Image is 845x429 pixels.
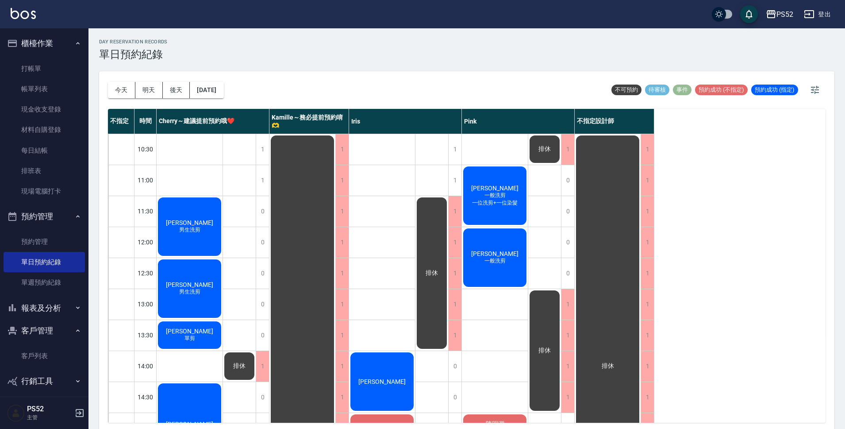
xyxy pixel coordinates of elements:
img: Logo [11,8,36,19]
div: 1 [641,258,654,289]
div: 0 [448,351,461,382]
div: 1 [448,196,461,227]
button: 今天 [108,82,135,98]
div: 0 [256,196,269,227]
span: [PERSON_NAME] [469,185,520,192]
span: 預約成功 (指定) [751,86,798,94]
div: 1 [256,134,269,165]
span: 待審核 [645,86,669,94]
a: 排班表 [4,161,85,181]
div: 12:00 [134,227,157,258]
div: 1 [256,165,269,196]
div: 1 [448,227,461,258]
div: 1 [561,134,574,165]
a: 單週預約紀錄 [4,272,85,293]
a: 單日預約紀錄 [4,252,85,272]
div: 0 [256,289,269,320]
a: 預約管理 [4,232,85,252]
span: 一般洗剪 [483,257,507,265]
div: 0 [561,258,574,289]
span: 不可預約 [611,86,641,94]
a: 客戶列表 [4,346,85,366]
button: 客戶管理 [4,319,85,342]
div: 1 [641,382,654,413]
div: Iris [349,109,462,134]
span: [PERSON_NAME] [357,378,407,385]
div: 1 [448,258,461,289]
span: [PERSON_NAME] [164,421,215,428]
div: 1 [561,320,574,351]
span: 排休 [537,347,553,355]
div: 10:30 [134,134,157,165]
button: 登出 [800,6,834,23]
div: 1 [335,258,349,289]
button: 後天 [163,82,190,98]
img: Person [7,404,25,422]
div: 1 [335,320,349,351]
div: Cherry～建議提前預約哦❤️ [157,109,269,134]
div: 1 [448,289,461,320]
div: 0 [561,196,574,227]
span: 男生洗剪 [177,288,202,296]
div: 1 [641,227,654,258]
span: 排休 [231,362,247,370]
div: 1 [335,196,349,227]
div: 1 [561,382,574,413]
button: 預約管理 [4,205,85,228]
a: 材料自購登錄 [4,120,85,140]
div: 1 [561,351,574,382]
div: 1 [256,351,269,382]
div: 12:30 [134,258,157,289]
h5: PS52 [27,405,72,414]
span: 事件 [673,86,691,94]
a: 打帳單 [4,58,85,79]
span: 一位洗剪+一位染髮 [470,199,519,207]
span: 排休 [600,362,616,370]
h2: day Reservation records [99,39,168,45]
div: 1 [448,165,461,196]
div: 時間 [134,109,157,134]
div: 0 [256,320,269,351]
div: Kamille～務必提前預約唷🫶 [269,109,349,134]
span: 一般洗剪 [483,192,507,199]
p: 主管 [27,414,72,421]
div: 1 [335,165,349,196]
div: 1 [561,289,574,320]
button: 行銷工具 [4,370,85,393]
div: 11:30 [134,196,157,227]
div: 14:30 [134,382,157,413]
div: 1 [448,134,461,165]
span: 排休 [537,145,553,153]
button: PS52 [762,5,797,23]
span: [PERSON_NAME] [164,328,215,335]
span: [PERSON_NAME] [164,219,215,226]
div: 13:30 [134,320,157,351]
div: 1 [335,289,349,320]
div: Pink [462,109,575,134]
div: 0 [256,258,269,289]
div: 0 [448,382,461,413]
div: 1 [641,320,654,351]
div: 14:00 [134,351,157,382]
button: 櫃檯作業 [4,32,85,55]
div: 0 [256,227,269,258]
span: [PERSON_NAME] [469,250,520,257]
span: [PERSON_NAME] [164,281,215,288]
div: 1 [641,289,654,320]
div: 1 [335,351,349,382]
a: 現場電腦打卡 [4,181,85,201]
span: 預約成功 (不指定) [695,86,748,94]
div: 1 [641,196,654,227]
div: 1 [641,165,654,196]
button: 明天 [135,82,163,98]
div: 不指定 [108,109,134,134]
div: PS52 [776,9,793,20]
div: 13:00 [134,289,157,320]
a: 現金收支登錄 [4,99,85,120]
button: [DATE] [190,82,223,98]
h3: 單日預約紀錄 [99,48,168,61]
div: 1 [641,134,654,165]
div: 0 [256,382,269,413]
span: 單剪 [183,335,197,342]
span: 陳明潮 [484,420,506,428]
